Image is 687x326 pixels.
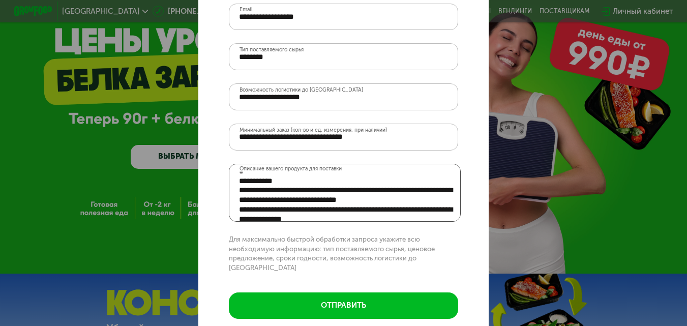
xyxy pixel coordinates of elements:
[240,128,387,133] label: Минимальный заказ (кол-во и ед. измерения, при наличии)
[240,7,253,12] label: Email
[240,47,304,52] label: Тип поставляемого сырья
[240,87,363,93] label: Возможность логистики до [GEOGRAPHIC_DATA]
[229,292,458,319] button: отправить
[240,164,342,173] label: Описание вашего продукта для поставки
[229,235,458,273] p: Для максимально быстрой обработки запроса укажите всю необходимую информацию: тип поставляемого с...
